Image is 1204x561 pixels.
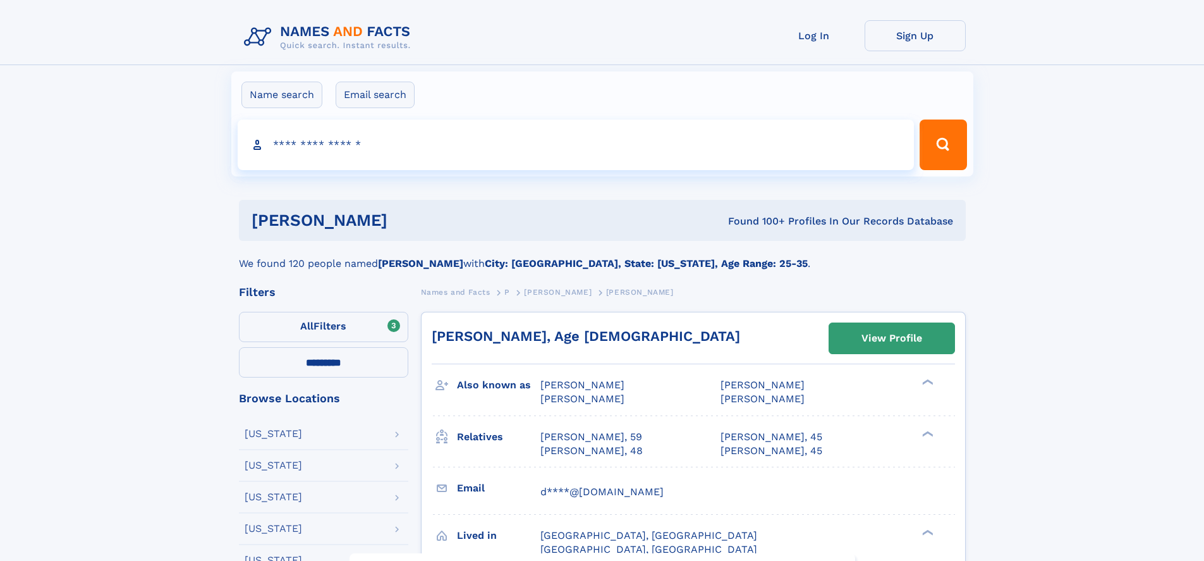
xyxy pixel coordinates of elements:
[239,393,408,404] div: Browse Locations
[504,284,510,300] a: P
[245,524,302,534] div: [US_STATE]
[540,430,642,444] a: [PERSON_NAME], 59
[919,378,934,386] div: ❯
[721,444,822,458] a: [PERSON_NAME], 45
[300,320,313,332] span: All
[540,379,624,391] span: [PERSON_NAME]
[861,324,922,353] div: View Profile
[457,478,540,499] h3: Email
[239,20,421,54] img: Logo Names and Facts
[421,284,490,300] a: Names and Facts
[763,20,865,51] a: Log In
[540,444,643,458] a: [PERSON_NAME], 48
[919,528,934,536] div: ❯
[239,287,408,298] div: Filters
[378,257,463,269] b: [PERSON_NAME]
[245,429,302,439] div: [US_STATE]
[524,288,592,297] span: [PERSON_NAME]
[432,328,740,344] a: [PERSON_NAME], Age [DEMOGRAPHIC_DATA]
[540,543,757,555] span: [GEOGRAPHIC_DATA], [GEOGRAPHIC_DATA]
[557,214,953,228] div: Found 100+ Profiles In Our Records Database
[252,213,558,228] h1: [PERSON_NAME]
[540,393,624,405] span: [PERSON_NAME]
[336,82,415,108] label: Email search
[457,426,540,448] h3: Relatives
[241,82,322,108] label: Name search
[721,379,805,391] span: [PERSON_NAME]
[485,257,808,269] b: City: [GEOGRAPHIC_DATA], State: [US_STATE], Age Range: 25-35
[721,430,822,444] a: [PERSON_NAME], 45
[721,393,805,405] span: [PERSON_NAME]
[540,529,757,541] span: [GEOGRAPHIC_DATA], [GEOGRAPHIC_DATA]
[606,288,674,297] span: [PERSON_NAME]
[245,460,302,471] div: [US_STATE]
[920,120,966,170] button: Search Button
[457,374,540,396] h3: Also known as
[457,525,540,546] h3: Lived in
[238,120,915,170] input: search input
[239,241,966,271] div: We found 120 people named with .
[829,323,954,354] a: View Profile
[239,312,408,342] label: Filters
[245,492,302,502] div: [US_STATE]
[865,20,966,51] a: Sign Up
[504,288,510,297] span: P
[919,429,934,438] div: ❯
[524,284,592,300] a: [PERSON_NAME]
